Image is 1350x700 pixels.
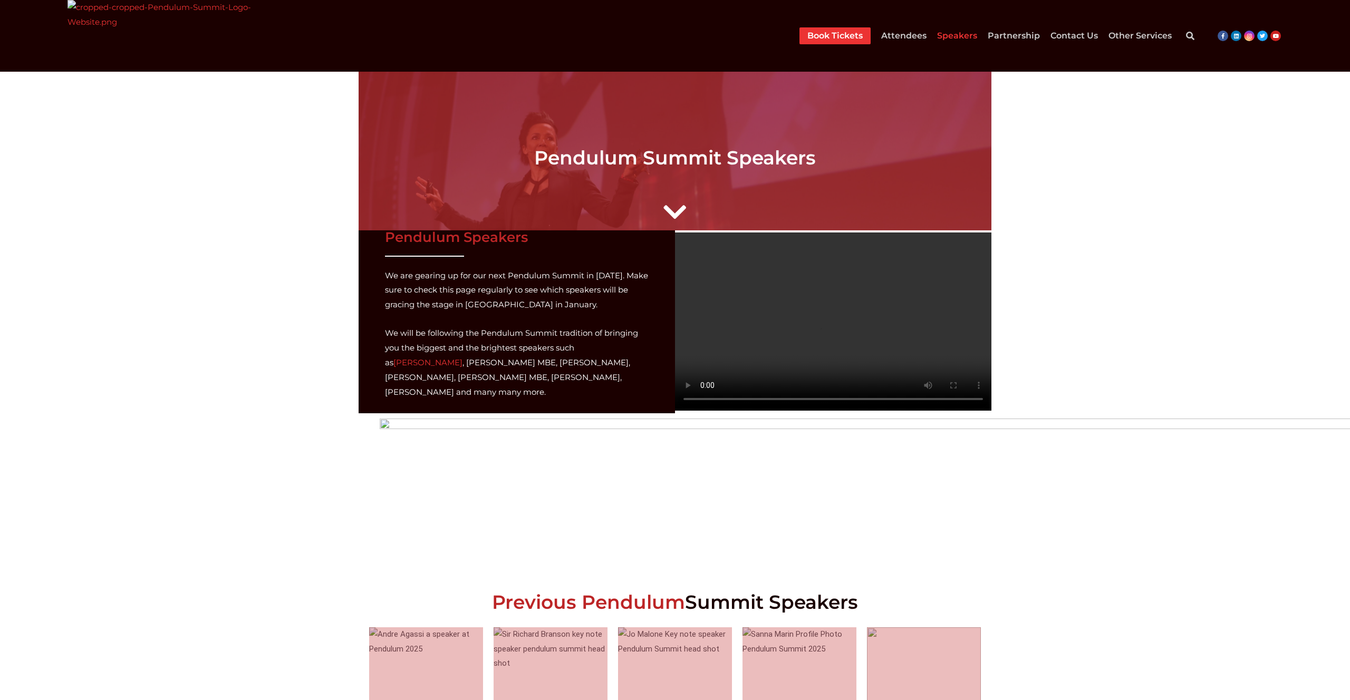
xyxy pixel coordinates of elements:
h2: Summit Speakers [369,592,981,611]
a: Book Tickets [807,27,863,44]
nav: Menu [799,27,1172,44]
a: Speakers [937,27,977,44]
a: Contact Us [1050,27,1098,44]
h2: Pendulum Summit Speakers [359,148,991,167]
p: We are gearing up for our next Pendulum Summit in [DATE]. Make sure to check this page regularly ... [385,268,649,313]
p: We will be following the Pendulum Summit tradition of bringing you the biggest and the brightest ... [385,326,649,399]
a: Other Services [1108,27,1172,44]
span: Previous Pendulum [492,590,685,614]
a: Attendees [881,27,927,44]
a: Partnership [988,27,1040,44]
h3: Pendulum Speakers [385,230,649,244]
div: Search [1180,25,1201,46]
a: [PERSON_NAME] [393,357,462,367]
